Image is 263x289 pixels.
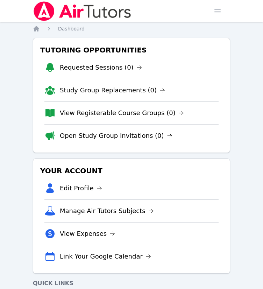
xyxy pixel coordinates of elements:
img: Air Tutors [33,1,132,21]
h3: Your Account [39,164,224,177]
a: Manage Air Tutors Subjects [60,206,154,216]
a: Link Your Google Calendar [60,252,151,261]
nav: Breadcrumb [33,25,230,32]
a: Dashboard [58,25,85,32]
h4: Quick Links [33,279,230,288]
a: View Expenses [60,229,115,239]
a: Open Study Group Invitations (0) [60,131,172,141]
a: Edit Profile [60,183,102,193]
a: Requested Sessions (0) [60,63,142,72]
h3: Tutoring Opportunities [39,44,224,56]
span: Dashboard [58,26,85,31]
a: Study Group Replacements (0) [60,85,165,95]
a: View Registerable Course Groups (0) [60,108,184,118]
